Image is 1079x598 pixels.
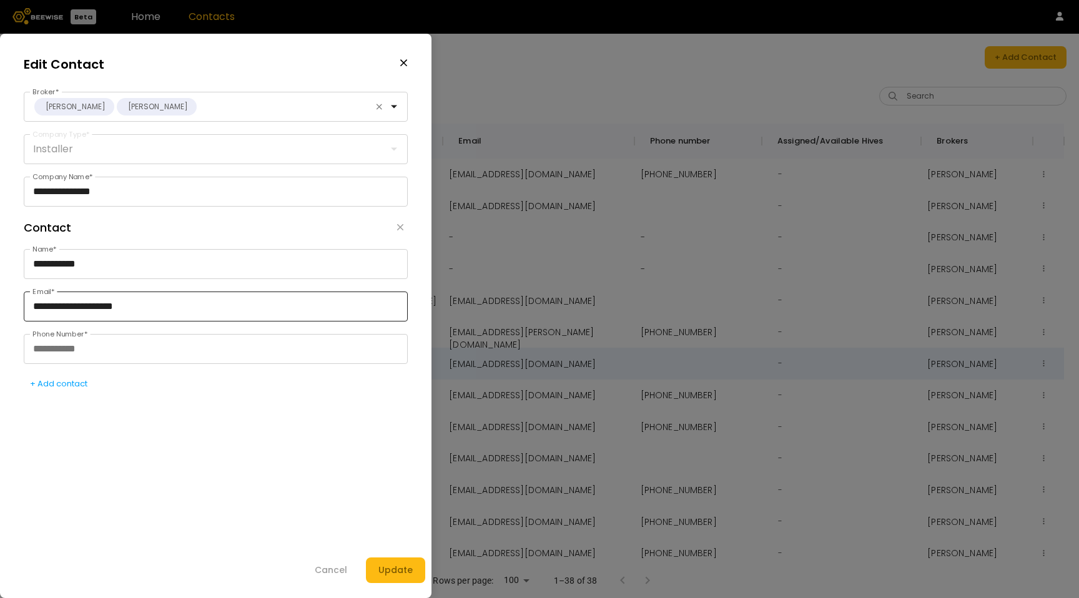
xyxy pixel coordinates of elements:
button: Update [366,557,425,583]
h2: Edit Contact [24,58,104,71]
div: Update [378,564,413,577]
button: Remove User [393,222,408,234]
div: [PERSON_NAME] [42,100,107,113]
button: + Add contact [24,374,94,394]
div: + Add contact [30,378,87,390]
div: Cancel [315,564,347,577]
button: Cancel [302,557,360,583]
div: [PERSON_NAME] [124,100,189,113]
h3: Contact [24,222,71,233]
